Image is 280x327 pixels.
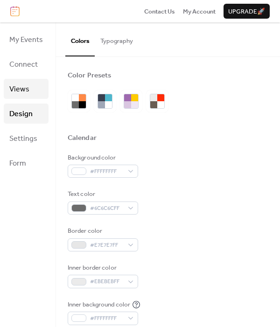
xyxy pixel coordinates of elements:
[183,7,216,16] a: My Account
[90,241,123,250] span: #E7E7E7FF
[4,153,49,173] a: Form
[9,156,26,171] span: Form
[9,33,43,47] span: My Events
[228,7,265,16] span: Upgrade 🚀
[90,204,123,213] span: #6C6C6CFF
[65,22,95,56] button: Colors
[68,153,136,162] div: Background color
[90,277,123,286] span: #EBEBEBFF
[4,128,49,148] a: Settings
[4,79,49,99] a: Views
[9,107,33,121] span: Design
[68,133,97,143] div: Calendar
[4,29,49,49] a: My Events
[95,22,139,55] button: Typography
[4,104,49,124] a: Design
[68,71,111,80] div: Color Presets
[90,167,123,176] span: #FFFFFFFF
[9,82,29,97] span: Views
[4,54,49,74] a: Connect
[68,189,136,199] div: Text color
[10,6,20,16] img: logo
[144,7,175,16] a: Contact Us
[9,57,38,72] span: Connect
[68,263,136,272] div: Inner border color
[9,132,37,146] span: Settings
[68,300,130,309] div: Inner background color
[224,4,270,19] button: Upgrade🚀
[90,314,123,323] span: #FFFFFFFF
[68,226,136,236] div: Border color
